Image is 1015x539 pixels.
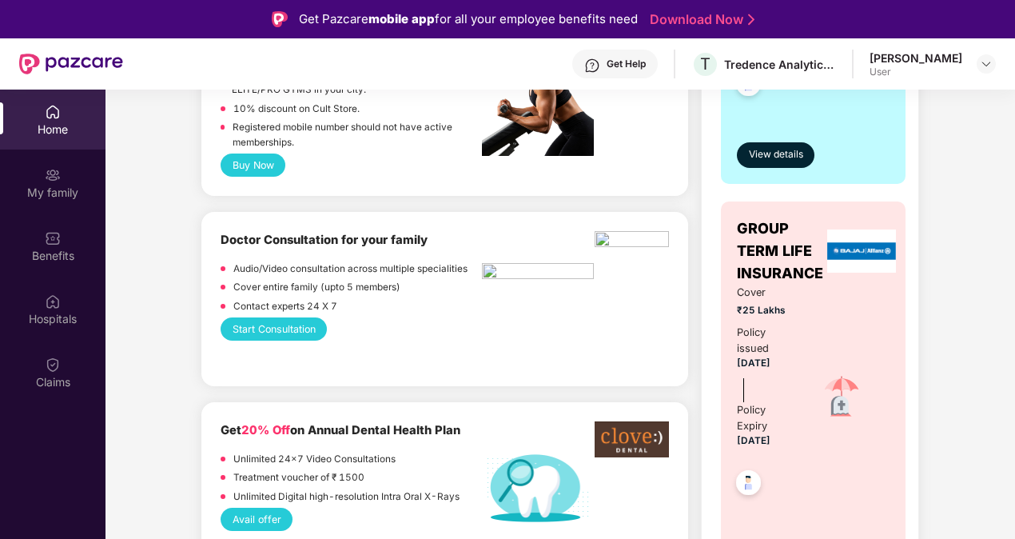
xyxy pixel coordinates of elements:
[870,50,962,66] div: [PERSON_NAME]
[233,299,337,314] p: Contact experts 24 X 7
[870,66,962,78] div: User
[814,369,870,425] img: icon
[233,262,468,277] p: Audio/Video consultation across multiple specialities
[749,147,803,162] span: View details
[368,11,435,26] strong: mobile app
[482,453,594,523] img: Dental%20helath%20plan.png
[45,293,61,309] img: svg+xml;base64,PHN2ZyBpZD0iSG9zcGl0YWxzIiB4bWxucz0iaHR0cDovL3d3dy53My5vcmcvMjAwMC9zdmciIHdpZHRoPS...
[827,230,896,273] img: insurerLogo
[595,231,670,252] img: physica%20-%20Edited.png
[737,218,823,285] span: GROUP TERM LIFE INSURANCE
[221,423,460,437] b: Get on Annual Dental Health Plan
[233,470,364,485] p: Treatment voucher of ₹ 1500
[45,230,61,246] img: svg+xml;base64,PHN2ZyBpZD0iQmVuZWZpdHMiIHhtbG5zPSJodHRwOi8vd3d3LnczLm9yZy8yMDAwL3N2ZyIgd2lkdGg9Ij...
[737,357,770,369] span: [DATE]
[482,263,594,284] img: pngtree-physiotherapy-physiotherapist-rehab-disability-stretching-png-image_6063262.png
[233,102,360,117] p: 10% discount on Cult Store.
[748,11,754,28] img: Stroke
[482,32,594,156] img: pc2.png
[19,54,123,74] img: New Pazcare Logo
[233,489,460,505] p: Unlimited Digital high-resolution Intra Oral X-Rays
[45,167,61,183] img: svg+xml;base64,PHN2ZyB3aWR0aD0iMjAiIGhlaWdodD0iMjAiIHZpZXdCb3g9IjAgMCAyMCAyMCIgZmlsbD0ibm9uZSIgeG...
[737,285,794,301] span: Cover
[221,508,293,531] button: Avail offer
[650,11,750,28] a: Download Now
[272,11,288,27] img: Logo
[233,120,482,150] p: Registered mobile number should not have active memberships.
[241,423,290,437] span: 20% Off
[233,452,396,467] p: Unlimited 24x7 Video Consultations
[737,402,794,434] div: Policy Expiry
[221,317,327,341] button: Start Consultation
[724,57,836,72] div: Tredence Analytics Solutions Private Limited
[737,142,814,168] button: View details
[221,154,285,177] button: Buy Now
[980,58,993,70] img: svg+xml;base64,PHN2ZyBpZD0iRHJvcGRvd24tMzJ4MzIiIHhtbG5zPSJodHRwOi8vd3d3LnczLm9yZy8yMDAwL3N2ZyIgd2...
[700,54,710,74] span: T
[737,303,794,318] span: ₹25 Lakhs
[595,421,670,457] img: clove-dental%20png.png
[607,58,646,70] div: Get Help
[584,58,600,74] img: svg+xml;base64,PHN2ZyBpZD0iSGVscC0zMngzMiIgeG1sbnM9Imh0dHA6Ly93d3cudzMub3JnLzIwMDAvc3ZnIiB3aWR0aD...
[737,435,770,446] span: [DATE]
[45,357,61,373] img: svg+xml;base64,PHN2ZyBpZD0iQ2xhaW0iIHhtbG5zPSJodHRwOi8vd3d3LnczLm9yZy8yMDAwL3N2ZyIgd2lkdGg9IjIwIi...
[221,233,428,247] b: Doctor Consultation for your family
[233,280,400,295] p: Cover entire family (upto 5 members)
[729,465,768,505] img: svg+xml;base64,PHN2ZyB4bWxucz0iaHR0cDovL3d3dy53My5vcmcvMjAwMC9zdmciIHdpZHRoPSI0OC45NDMiIGhlaWdodD...
[299,10,638,29] div: Get Pazcare for all your employee benefits need
[737,325,794,357] div: Policy issued
[45,104,61,120] img: svg+xml;base64,PHN2ZyBpZD0iSG9tZSIgeG1sbnM9Imh0dHA6Ly93d3cudzMub3JnLzIwMDAvc3ZnIiB3aWR0aD0iMjAiIG...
